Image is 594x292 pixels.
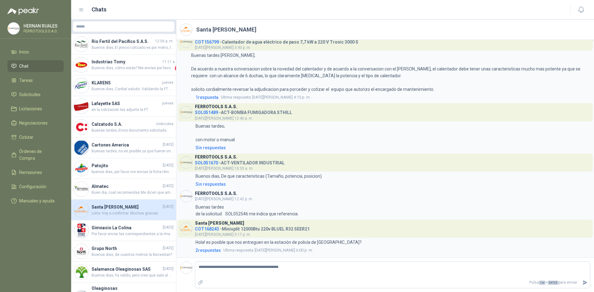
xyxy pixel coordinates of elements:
span: Chat [19,63,28,70]
span: 1 respuesta [196,94,218,101]
span: jueves [162,100,174,106]
span: Buenos días, cómo estás? Me envías por favor ficha técnica de la escalera... [92,65,174,71]
span: [DATE][PERSON_NAME] 12:42 p. m. [195,197,253,201]
h2: Santa [PERSON_NAME] [196,25,256,34]
img: Company Logo [180,262,192,273]
p: Buenas tardes de la solicitud SOL052546 me indica que referencia. [196,204,299,217]
a: Company LogoAlmatec[DATE]Buen dia, cual recomiendas Me dicen que ambos sirven, lo importante es q... [71,179,176,200]
span: Ultima respuesta [221,94,251,100]
span: Buenos dias; Ya valido, pero creo que sale al mismo precio del 12.000 btu ya que el de 9.000 ya c... [92,273,174,278]
a: Company LogoGrupo North[DATE]Buenos dias, de cuantos metros la Necesitan? [71,241,176,262]
h4: - Calentador de agua eléctrico de paso 7,7 kW a 220 V Tronic 3000 S [195,38,358,44]
a: Company LogoGimnasio La Colina[DATE]Por favor enviar las correspondientes a la imagen WhatsApp Im... [71,220,176,241]
a: Sin respuestas [194,181,590,188]
span: Tareas [19,77,33,84]
img: Company Logo [74,264,89,279]
a: 1respuestaUltima respuesta[DATE][PERSON_NAME] 4:15 p. m. [194,94,590,101]
p: Buenas tardes; con motor o manual [196,123,235,143]
span: 2 respuesta s [196,247,221,254]
span: [DATE][PERSON_NAME] 6:00 p. m. [223,247,313,253]
span: SOL051670 [195,160,218,165]
span: Buenos dias; El precio cotizado es por metro, la presentacion del fabricante el rollo de 90 metro... [92,45,174,51]
h4: Santa [PERSON_NAME] [92,204,161,210]
span: [DATE] [163,266,174,272]
a: Chat [7,60,64,72]
span: Inicio [19,49,29,55]
a: Negociaciones [7,117,64,129]
span: [DATE] [163,163,174,168]
span: Listo- Voy a confirmar. Muchas gracias [92,210,174,216]
p: Pulsa + para enviar [206,277,580,288]
h3: Santa [PERSON_NAME] [195,222,244,225]
img: Company Logo [180,24,192,36]
a: Licitaciones [7,103,64,115]
span: Buenos dias, Cordial saludo. Validando la FT nos informa lo siguiente: • Ideal para uso automotri... [92,86,174,92]
button: Enviar [580,277,590,288]
a: Company LogoSalamanca Oleaginosas SAS[DATE]Buenos dias; Ya valido, pero creo que sale al mismo pr... [71,262,176,282]
img: Company Logo [180,190,192,202]
p: Hola! es posible que nos entreguen en la estación de policía de [GEOGRAPHIC_DATA]? [196,239,362,246]
span: [DATE][PERSON_NAME] 3:43 p. m. [195,45,251,50]
h4: - ACT-BOMBA FUMIGADORA STHILL [195,108,292,114]
a: Configuración [7,181,64,193]
p: Buenos dias, De que caracteristicas (Tamaño, potencia, posicion) [196,173,322,180]
a: Órdenes de Compra [7,146,64,164]
h1: Chats [92,5,106,14]
h4: - ACT-VENTILADOR INDUSTRIAL [195,159,285,165]
a: Company LogoCartones America[DATE]Buenas tardes; no es posible ya que fueron importados. [71,138,176,158]
span: ENTER [548,281,558,285]
a: Company LogoRio Fertil del Pacífico S.A.S.12:06 p. m.Buenos dias; El precio cotizado es por metro... [71,34,176,55]
span: Buenas tardes; Envio documento solicitado. [92,128,174,133]
img: Company Logo [74,99,89,114]
span: [DATE] [163,245,174,251]
h4: Grupo North [92,245,161,252]
div: Sin respuestas [196,181,226,188]
span: Por favor enviar las correspondientes a la imagen WhatsApp Image [DATE] 1.03.20 PM.jpeg [92,231,174,237]
img: Company Logo [74,244,89,259]
span: Ctrl [539,281,545,285]
h4: Industrias Tomy [92,58,161,65]
span: [DATE][PERSON_NAME] 5:17 p. m. [195,232,251,237]
span: Buenos dias, de cuantos metros la Necesitan? [92,252,174,258]
span: 11:11 a. m. [162,59,181,65]
span: Licitaciones [19,105,42,112]
span: buenos dias, por favor me envias la ficha ténicas de la manguera cotizada, muchas gracias [92,169,174,175]
a: Company LogoSanta [PERSON_NAME][DATE]Listo- Voy a confirmar. Muchas gracias [71,200,176,220]
a: Company LogoLafayette SASjuevesen la cotizacion les adjunte la FT [71,96,176,117]
h3: FERROTOOLS S.A.S. [195,105,237,108]
span: [DATE][PERSON_NAME] 4:15 p. m. [221,94,311,100]
span: Cotizar [19,134,33,141]
img: Company Logo [74,120,89,134]
span: miércoles [156,121,174,127]
img: Company Logo [180,157,192,168]
img: Company Logo [74,78,89,93]
a: Company LogoKLARENSjuevesBuenos dias, Cordial saludo. Validando la FT nos informa lo siguiente: •... [71,75,176,96]
img: Company Logo [180,106,192,118]
span: 12:06 p. m. [155,38,174,44]
span: Ultima respuesta [223,247,253,253]
h4: Cartones America [92,142,161,148]
span: Buenas tardes; no es posible ya que fueron importados. [92,148,174,154]
span: COT156799 [195,40,219,44]
a: Manuales y ayuda [7,195,64,207]
img: Company Logo [74,161,89,176]
h4: KLARENS [92,79,161,86]
img: Company Logo [74,37,89,52]
h4: Almatec [92,183,161,190]
p: FERROTOOLS S.A.S. [24,29,62,33]
span: 1 [175,65,181,71]
img: Company Logo [74,202,89,217]
span: [DATE][PERSON_NAME] 12:40 p. m. [195,116,253,121]
span: Buen dia, cual recomiendas Me dicen que ambos sirven, lo importante es que sea MULTIPROPOSITO [92,190,174,196]
img: Company Logo [180,223,192,235]
a: Sin respuestas [194,144,590,151]
img: Logo peakr [7,7,39,15]
img: Company Logo [74,182,89,197]
h4: Patojito [92,162,161,169]
img: Company Logo [8,23,19,34]
span: Solicitudes [19,91,41,98]
a: Inicio [7,46,64,58]
span: jueves [162,80,174,86]
span: SOL051489 [195,110,218,115]
span: Órdenes de Compra [19,148,58,162]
